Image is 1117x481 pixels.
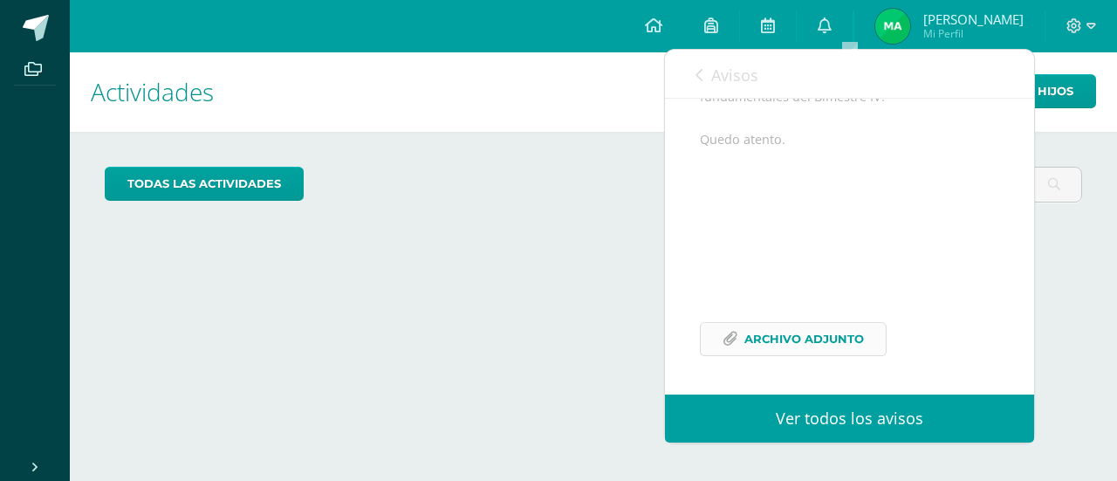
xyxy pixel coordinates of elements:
[700,1,999,377] div: Estimados padres de familia. Reciban un saludo cordial. Adjunto encontrarán información important...
[105,167,304,201] a: todas las Actividades
[923,10,1024,28] span: [PERSON_NAME]
[711,65,758,86] span: Avisos
[923,26,1024,41] span: Mi Perfil
[700,322,887,356] a: Archivo Adjunto
[744,323,864,355] span: Archivo Adjunto
[665,395,1034,443] a: Ver todos los avisos
[1013,75,1073,107] span: Mis hijos
[875,9,910,44] img: 607f3ea1d1ce8e42263c5b5a88cabf68.png
[91,52,1096,132] h1: Actividades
